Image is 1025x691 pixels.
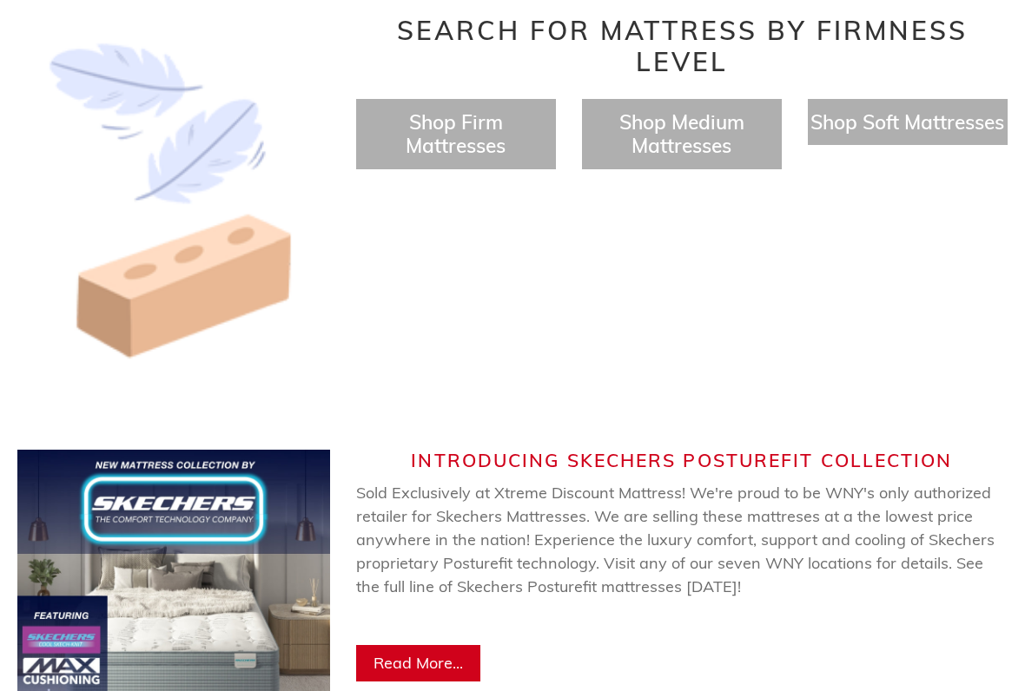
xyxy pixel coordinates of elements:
[810,109,1004,135] a: Shop Soft Mattresses
[406,109,506,158] a: Shop Firm Mattresses
[411,449,952,471] span: Introducing Skechers Posturefit Collection
[356,483,995,643] span: Sold Exclusively at Xtreme Discount Mattress! We're proud to be WNY's only authorized retailer fo...
[17,15,330,388] img: Image-of-brick- and-feather-representing-firm-and-soft-feel
[356,645,480,681] a: Read More...
[374,653,463,673] span: Read More...
[397,14,968,78] span: Search for Mattress by Firmness Level
[619,109,744,158] a: Shop Medium Mattresses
